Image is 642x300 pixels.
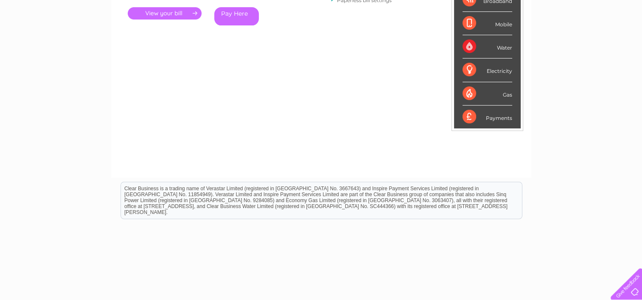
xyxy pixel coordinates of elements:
div: Water [463,35,512,58]
a: Blog [568,36,580,42]
div: Mobile [463,12,512,35]
div: Clear Business is a trading name of Verastar Limited (registered in [GEOGRAPHIC_DATA] No. 3667643... [121,5,522,41]
a: Contact [586,36,606,42]
img: logo.png [22,22,66,48]
a: Log out [614,36,634,42]
a: . [128,7,202,19]
a: Energy [514,36,533,42]
div: Electricity [463,58,512,82]
div: Payments [463,106,512,128]
a: Pay Here [214,7,259,25]
a: Water [493,36,509,42]
a: 0333 014 3131 [482,4,541,15]
a: Telecoms [538,36,563,42]
div: Gas [463,82,512,106]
